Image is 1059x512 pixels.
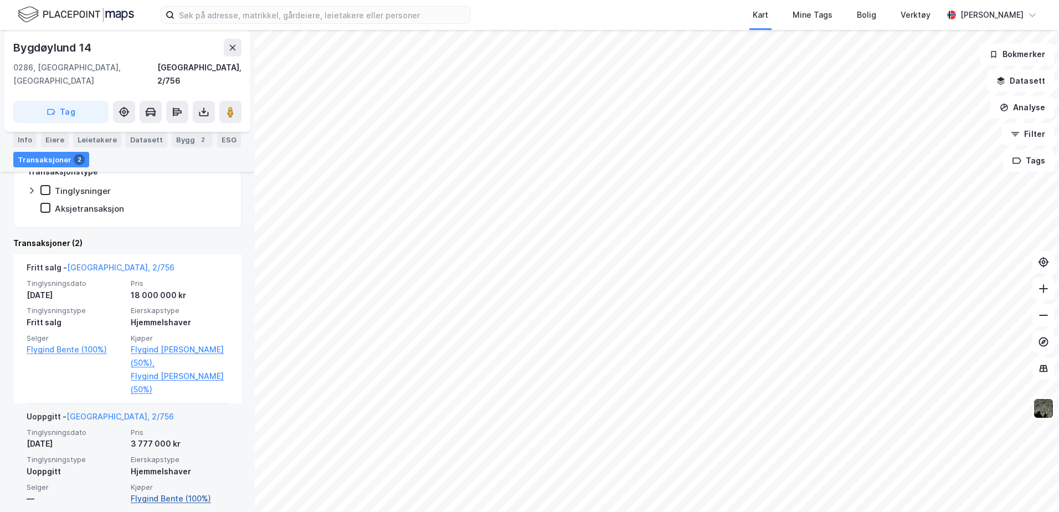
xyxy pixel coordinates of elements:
[131,343,228,370] a: Flygind [PERSON_NAME] (50%),
[13,61,157,88] div: 0286, [GEOGRAPHIC_DATA], [GEOGRAPHIC_DATA]
[990,96,1055,119] button: Analyse
[27,483,124,492] span: Selger
[27,465,124,478] div: Uoppgitt
[131,483,228,492] span: Kjøper
[174,7,470,23] input: Søk på adresse, matrikkel, gårdeiere, leietakere eller personer
[13,152,89,167] div: Transaksjoner
[66,412,174,421] a: [GEOGRAPHIC_DATA], 2/756
[27,306,124,315] span: Tinglysningstype
[126,132,167,147] div: Datasett
[857,8,876,22] div: Bolig
[987,70,1055,92] button: Datasett
[13,39,93,57] div: Bygdøylund 14
[27,334,124,343] span: Selger
[13,237,241,250] div: Transaksjoner (2)
[217,132,241,147] div: ESG
[131,455,228,464] span: Eierskapstype
[131,428,228,437] span: Pris
[27,428,124,437] span: Tinglysningsdato
[131,465,228,478] div: Hjemmelshaver
[55,186,111,196] div: Tinglysninger
[901,8,931,22] div: Verktøy
[131,334,228,343] span: Kjøper
[1033,398,1054,419] img: 9k=
[1004,459,1059,512] iframe: Chat Widget
[1003,150,1055,172] button: Tags
[131,492,228,505] a: Flygind Bente (100%)
[13,101,109,123] button: Tag
[27,437,124,450] div: [DATE]
[27,343,124,356] a: Flygind Bente (100%)
[960,8,1024,22] div: [PERSON_NAME]
[131,437,228,450] div: 3 777 000 kr
[131,279,228,288] span: Pris
[73,132,121,147] div: Leietakere
[157,61,241,88] div: [GEOGRAPHIC_DATA], 2/756
[793,8,832,22] div: Mine Tags
[27,455,124,464] span: Tinglysningstype
[13,132,37,147] div: Info
[131,316,228,329] div: Hjemmelshaver
[980,43,1055,65] button: Bokmerker
[27,289,124,302] div: [DATE]
[172,132,213,147] div: Bygg
[753,8,768,22] div: Kart
[55,203,124,214] div: Aksjetransaksjon
[197,134,208,145] div: 2
[131,306,228,315] span: Eierskapstype
[27,279,124,288] span: Tinglysningsdato
[1001,123,1055,145] button: Filter
[27,410,174,428] div: Uoppgitt -
[67,263,174,272] a: [GEOGRAPHIC_DATA], 2/756
[41,132,69,147] div: Eiere
[131,289,228,302] div: 18 000 000 kr
[27,261,174,279] div: Fritt salg -
[18,5,134,24] img: logo.f888ab2527a4732fd821a326f86c7f29.svg
[131,370,228,396] a: Flygind [PERSON_NAME] (50%)
[27,492,124,505] div: —
[27,316,124,329] div: Fritt salg
[74,154,85,165] div: 2
[1004,459,1059,512] div: Kontrollprogram for chat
